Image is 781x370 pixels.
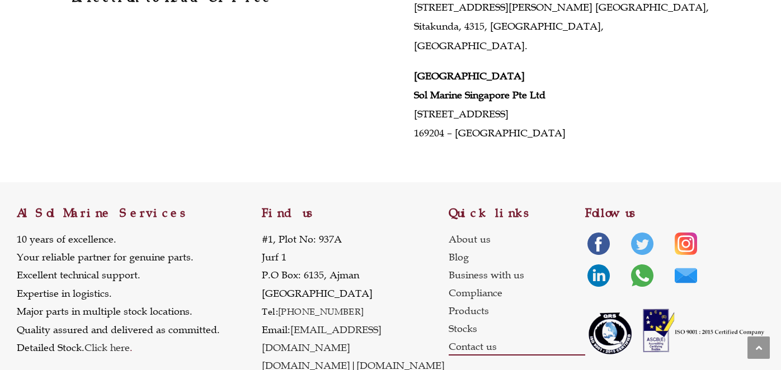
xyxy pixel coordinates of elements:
[84,341,130,354] a: Click here
[449,302,585,320] a: Products
[84,341,133,354] span: .
[262,324,382,354] a: [EMAIL_ADDRESS][DOMAIN_NAME]
[449,230,585,248] a: About us
[17,230,220,357] p: 10 years of excellence. Your reliable partner for genuine parts. Excellent technical support. Exp...
[414,67,709,143] p: [STREET_ADDRESS] 169204 – [GEOGRAPHIC_DATA]
[449,248,585,266] a: Blog
[449,207,585,219] h2: Quick links
[449,338,585,355] a: Contact us
[414,70,525,82] strong: [GEOGRAPHIC_DATA]
[585,207,764,219] h2: Follow us
[449,320,585,338] a: Stocks
[262,306,278,317] span: Tel:
[17,207,262,219] h2: Al Sol Marine Services
[449,266,585,284] a: Business with us
[414,89,545,101] strong: Sol Marine Singapore Pte Ltd
[262,207,449,219] h2: Find us
[72,15,355,121] iframe: 25.431702654679253, 55.53054653045025
[449,284,585,302] a: Compliance
[278,306,364,317] a: [PHONE_NUMBER]
[747,336,770,359] a: Scroll to the top of the page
